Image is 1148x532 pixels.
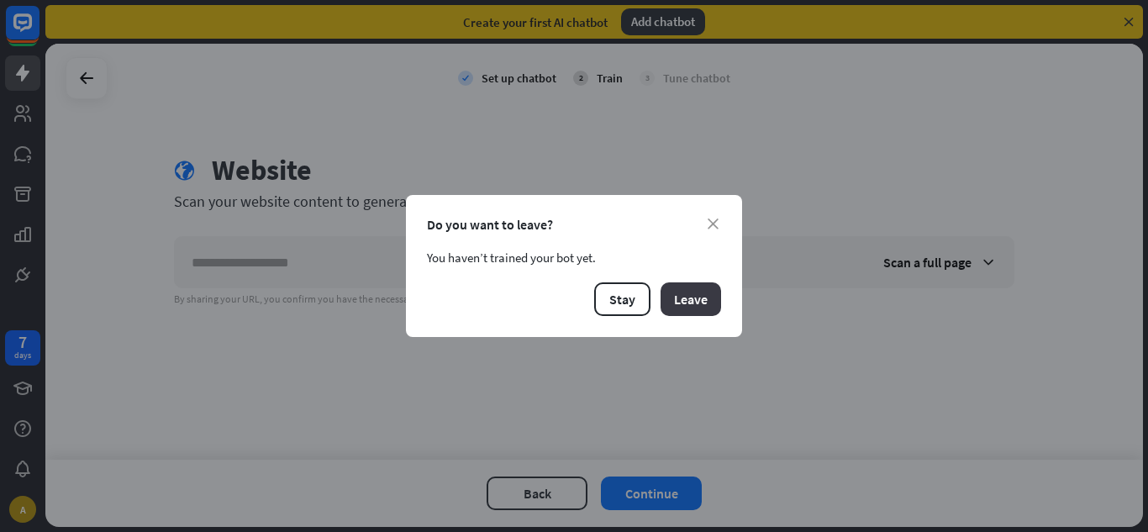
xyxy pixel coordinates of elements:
[708,219,719,229] i: close
[13,7,64,57] button: Open LiveChat chat widget
[427,216,721,233] div: Do you want to leave?
[427,250,721,266] div: You haven’t trained your bot yet.
[594,282,650,316] button: Stay
[661,282,721,316] button: Leave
